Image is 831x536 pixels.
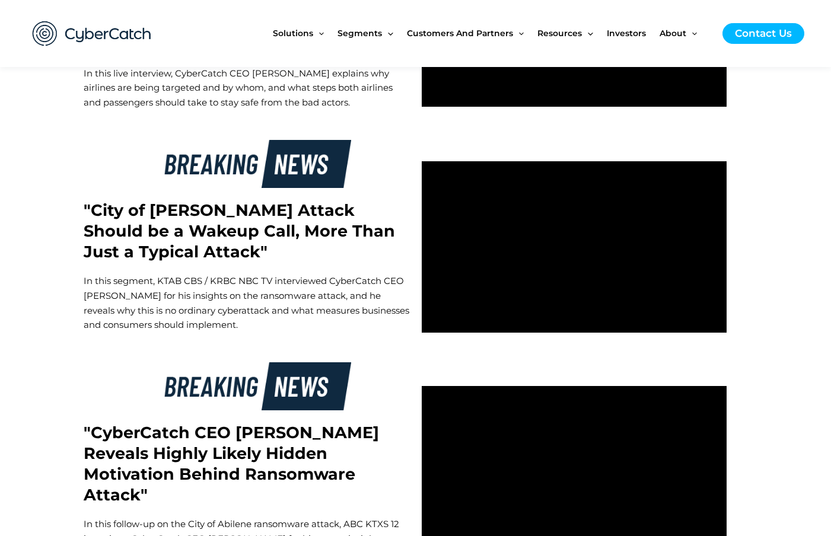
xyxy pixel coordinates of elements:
h2: "City of [PERSON_NAME] Attack Should be a Wakeup Call, More Than Just a Typical Attack" [84,200,410,262]
a: Contact Us [722,23,804,44]
span: Menu Toggle [582,8,593,58]
iframe: vimeo Video Player [422,161,727,333]
span: Resources [537,8,582,58]
h2: "CyberCatch CEO [PERSON_NAME] Reveals Highly Likely Hidden Motivation Behind Ransomware Attack" [84,422,410,505]
span: Investors [607,8,646,58]
span: Menu Toggle [686,8,697,58]
img: CyberCatch [21,9,163,58]
nav: Site Navigation: New Main Menu [273,8,711,58]
span: Menu Toggle [382,8,393,58]
span: Menu Toggle [313,8,324,58]
span: Segments [338,8,382,58]
span: Menu Toggle [513,8,524,58]
span: Customers and Partners [407,8,513,58]
span: Solutions [273,8,313,58]
a: Investors [607,8,660,58]
p: In this segment, KTAB CBS / KRBC NBC TV interviewed CyberCatch CEO [PERSON_NAME] for his insights... [84,274,410,333]
span: About [660,8,686,58]
p: In this live interview, CyberCatch CEO [PERSON_NAME] explains why airlines are being targeted and... [84,66,410,110]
